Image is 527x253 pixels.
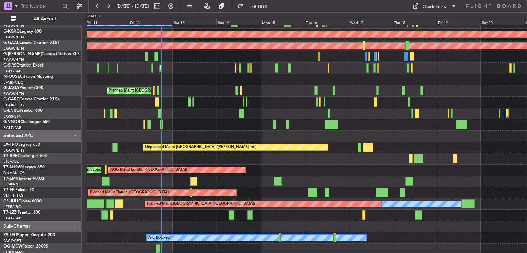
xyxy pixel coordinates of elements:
div: AOG Maint London ([GEOGRAPHIC_DATA]) [110,165,187,175]
a: T7-FFIFalcon 7X [3,188,34,192]
button: Refresh [234,1,276,12]
span: All Aircraft [18,16,72,21]
a: G-SIRSCitation Excel [3,63,43,68]
div: Sat 13 [173,19,216,25]
span: G-KGKG [3,29,20,34]
input: Trip Number [21,1,60,11]
span: G-SIRS [3,63,16,68]
a: LFMN/NCE [3,182,24,187]
div: Unplanned Maint [GEOGRAPHIC_DATA] ([PERSON_NAME] Intl) [145,142,256,153]
div: Tue 16 [305,19,349,25]
div: Sun 14 [216,19,260,25]
span: G-VNOR [3,120,20,124]
span: G-JAGA [3,86,19,90]
a: OO-MCWFalcon 2000S [3,244,48,249]
span: G-[PERSON_NAME] [3,52,42,56]
a: G-ENRGPraetor 600 [3,109,43,113]
a: EGLF/FAB [3,69,21,74]
a: G-JAGAPhenom 300 [3,86,43,90]
span: T7-EMI [3,177,17,181]
a: DNMM/LOS [3,170,25,176]
a: T7-EMIHawker 900XP [3,177,45,181]
a: EGGW/LTN [3,23,24,28]
div: Mon 15 [261,19,305,25]
span: T7-LZZI [3,210,17,215]
a: EGGW/LTN [3,57,24,62]
span: T7-BRE [3,154,17,158]
div: Planned Maint [GEOGRAPHIC_DATA] ([GEOGRAPHIC_DATA]) [109,86,217,96]
span: M-OUSE [3,75,20,79]
a: T7-N1960Legacy 650 [3,165,45,169]
a: EGSS/STN [3,114,22,119]
span: LX-TRO [3,143,18,147]
button: All Aircraft [8,13,74,24]
a: LFPB/LBG [3,204,21,209]
span: T7-FFI [3,188,15,192]
a: VHHH/HKG [3,193,24,198]
a: T7-LZZIPraetor 600 [3,210,40,215]
div: Planned Maint [GEOGRAPHIC_DATA] ([GEOGRAPHIC_DATA]) [147,199,255,209]
a: EGGW/LTN [3,35,24,40]
div: A/C Booked [148,233,170,243]
a: LX-TROLegacy 650 [3,143,40,147]
span: CS-JHH [3,199,18,203]
a: LTBA/ISL [3,159,19,164]
div: [DATE] [88,14,100,20]
span: [DATE] - [DATE] [117,3,149,9]
span: G-GAAL [3,41,19,45]
span: Refresh [245,4,273,9]
span: G-GARE [3,97,19,101]
button: Quick Links [409,1,460,12]
a: ZS-LFUSuper King Air 200 [3,233,55,237]
span: G-ENRG [3,109,20,113]
a: G-[PERSON_NAME]Cessna Citation XLS [3,52,80,56]
div: Fri 19 [437,19,481,25]
div: Thu 11 [85,19,129,25]
a: T7-BREChallenger 604 [3,154,47,158]
div: Quick Links [423,3,446,10]
div: Fri 12 [129,19,173,25]
div: Sat 20 [481,19,525,25]
div: Wed 17 [349,19,393,25]
span: ZS-LFU [3,233,17,237]
a: EGGW/LTN [3,148,24,153]
div: Thu 18 [393,19,436,25]
span: OO-MCW [3,244,22,249]
a: EGLF/FAB [3,216,21,221]
a: G-KGKGLegacy 600 [3,29,42,34]
a: CS-JHHGlobal 6000 [3,199,42,203]
a: G-GARECessna Citation XLS+ [3,97,60,101]
a: M-OUSECitation Mustang [3,75,53,79]
a: EGLF/FAB [3,125,21,130]
div: Planned Maint Tianjin ([GEOGRAPHIC_DATA]) [90,188,170,198]
a: G-VNORChallenger 650 [3,120,50,124]
a: LFMD/CEQ [3,80,23,85]
a: FACT/CPT [3,238,21,243]
a: EGGW/LTN [3,46,24,51]
a: G-GAALCessna Citation XLS+ [3,41,60,45]
a: EGNR/CEG [3,103,24,108]
a: EGGW/LTN [3,91,24,96]
span: T7-N1960 [3,165,23,169]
